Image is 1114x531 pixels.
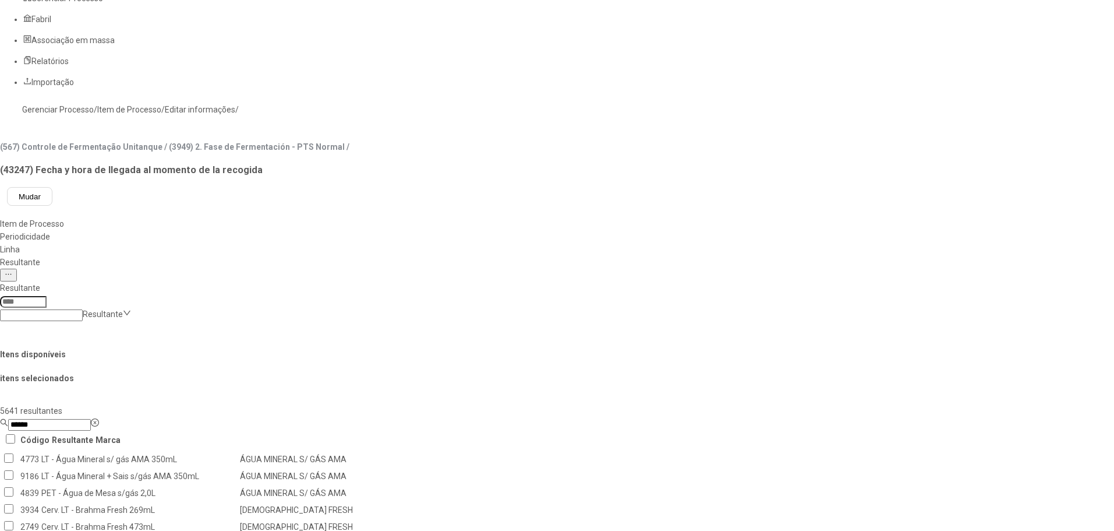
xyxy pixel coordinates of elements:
td: ÁGUA MINERAL S/ GÁS AMA [239,468,392,484]
td: 4839 [20,485,40,501]
td: [DEMOGRAPHIC_DATA] FRESH [239,502,392,518]
td: PET - Água de Mesa s/gás 2,0L [41,485,238,501]
span: Fabril [31,15,51,24]
span: Mudar [19,192,41,201]
a: Item de Processo [97,105,161,114]
td: LT - Água Mineral s/ gás AMA 350mL [41,451,238,467]
th: Marca [95,432,121,448]
td: 9186 [20,468,40,484]
a: Gerenciar Processo [22,105,94,114]
td: LT - Água Mineral + Sais s/gás AMA 350mL [41,468,238,484]
a: Editar informações [165,105,235,114]
th: Código [20,432,50,448]
span: Associação em massa [31,36,115,45]
td: 4773 [20,451,40,467]
nz-breadcrumb-separator: / [235,105,239,114]
td: 3934 [20,502,40,518]
td: ÁGUA MINERAL S/ GÁS AMA [239,451,392,467]
td: Cerv. LT - Brahma Fresh 269mL [41,502,238,518]
span: Relatórios [31,57,69,66]
nz-breadcrumb-separator: / [161,105,165,114]
nz-breadcrumb-separator: / [94,105,97,114]
th: Resultante [51,432,94,448]
span: Importação [31,78,74,87]
td: ÁGUA MINERAL S/ GÁS AMA [239,485,392,501]
nz-select-placeholder: Resultante [83,310,123,319]
button: Mudar [7,187,52,206]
